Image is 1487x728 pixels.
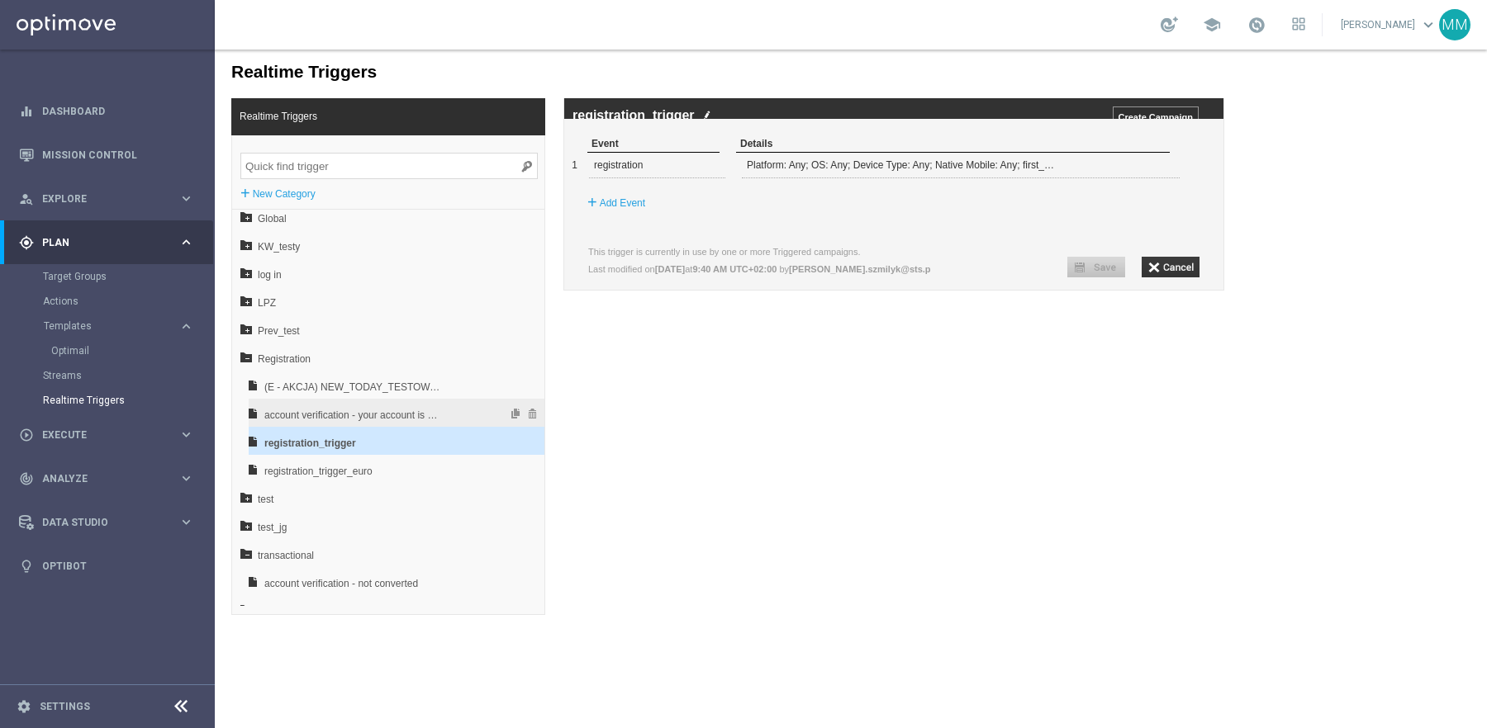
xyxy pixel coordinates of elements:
a: Mission Control [42,133,194,177]
a: Realtime Triggers [43,394,172,407]
span: Explore [42,194,178,204]
i: keyboard_arrow_right [178,427,194,442]
button: play_circle_outline Execute keyboard_arrow_right [18,428,195,442]
a: Target Groups [43,270,172,283]
button: track_changes Analyze keyboard_arrow_right [18,472,195,485]
span: keyboard_arrow_down [1419,16,1437,34]
div: Data Studio [19,515,178,530]
i: track_changes [19,471,34,486]
div: Templates [43,314,213,363]
div: registration_trigger [50,399,227,410]
div: Streams [43,363,213,388]
b: [DATE] [440,215,470,225]
div: account verification - not converted [50,539,227,551]
span: registration_trigger_euro [50,408,227,436]
div: MM [1439,9,1470,40]
button: Templates keyboard_arrow_right [43,319,195,333]
span: LPZ [43,239,226,267]
button: Data Studio keyboard_arrow_right [18,516,195,529]
i: keyboard_arrow_right [178,234,194,250]
div: Details [521,86,955,103]
span: Plan [42,238,178,248]
span: account verification - not converted [50,520,227,548]
div: Plan [19,235,178,250]
label: + [373,144,382,161]
i: keyboard_arrow_right [178,319,194,334]
span: Execute [42,430,178,440]
div: Realtime Triggers [43,388,213,413]
a: Streams [43,369,172,382]
a: Actions [43,295,172,308]
div: Dashboard [19,89,194,133]
label: Add Event [385,145,430,162]
i: play_circle_outline [19,428,34,442]
div: Target Groups [43,264,213,289]
button: person_search Explore keyboard_arrow_right [18,192,195,206]
input: Quick find trigger [26,103,323,130]
i: keyboard_arrow_right [178,470,194,486]
label: This trigger is currently in use by one or more Triggered campaigns. [373,197,646,207]
span: Registration [43,295,226,324]
span: (E - AKCJA) NEW_TODAY_TESTOWA_PROMOCJA [50,324,227,352]
button: equalizer Dashboard [18,105,195,118]
div: (E - AKCJA) NEW_TODAY_TESTOWA_PROMOCJA [50,343,227,354]
span: WO_AUTO. [43,548,226,576]
span: account verification - your account is verified_no [50,352,227,380]
i: keyboard_arrow_right [178,514,194,530]
label: registration_trigger [358,59,480,73]
span: Analyze [42,474,178,484]
span: Templates [44,321,162,331]
button: Mission Control [18,149,195,162]
span: Data Studio [42,518,178,527]
div: Explore [19,191,178,206]
div: Platform: Any; OS: Any; Device Type: Any; Native Mobile: Any; first_name: Any; promo_code: Any; [528,103,843,128]
span: test [43,436,226,464]
button: gps_fixed Plan keyboard_arrow_right [18,236,195,249]
i: keyboard_arrow_right [178,191,194,206]
span: Realtime Triggers [17,53,111,81]
div: registration [379,103,511,128]
a: Optimail [51,344,172,357]
i: person_search [19,191,34,206]
a: Dashboard [42,89,194,133]
lable: Last modified on at by [373,215,716,225]
a: Optibot [42,544,194,588]
div: Optimail [51,338,213,363]
img: edit_white.png [488,60,496,71]
label: + [26,135,36,152]
button: lightbulb Optibot [18,560,195,573]
div: registration_trigger_euro [50,427,227,438]
a: [PERSON_NAME]keyboard_arrow_down [1339,12,1439,37]
i: equalizer [19,104,34,119]
span: transactional [43,492,226,520]
span: test_jg [43,464,226,492]
span: registration_trigger [50,380,227,408]
span: Global [43,155,226,183]
i: settings [17,699,31,714]
label: New Category [38,136,101,153]
a: Settings [40,702,90,711]
div: 1 [351,103,363,128]
span: KW_testy [43,183,226,211]
div: Mission Control [19,133,194,177]
div: Optibot [19,544,194,588]
span: log in [43,211,226,239]
div: Analyze [19,471,178,486]
div: Execute [19,428,178,442]
div: account verification - your account is verified_no [50,371,227,382]
i: lightbulb [19,559,34,574]
i: gps_fixed [19,235,34,250]
span: Prev_test [43,267,226,295]
span: school [1203,16,1221,34]
div: Actions [43,289,213,314]
div: Event [373,86,505,103]
b: 9:40 AM UTC+02:00 [477,215,562,225]
div: Templates [44,321,178,331]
